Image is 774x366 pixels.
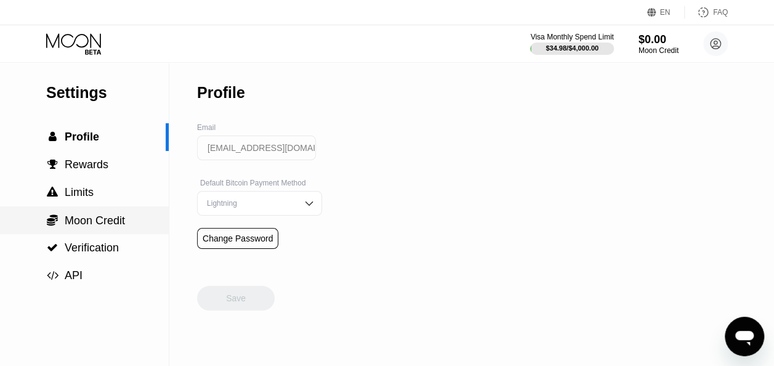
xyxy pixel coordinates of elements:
[47,214,58,226] span: 
[660,8,671,17] div: EN
[197,84,245,102] div: Profile
[47,242,58,253] span: 
[65,242,119,254] span: Verification
[47,270,58,281] span: 
[65,186,94,198] span: Limits
[530,33,613,41] div: Visa Monthly Spend Limit
[685,6,728,18] div: FAQ
[46,270,58,281] div: 
[46,84,169,102] div: Settings
[65,214,125,227] span: Moon Credit
[65,158,108,171] span: Rewards
[46,242,58,253] div: 
[647,6,685,18] div: EN
[46,131,58,142] div: 
[725,317,764,356] iframe: Button to launch messaging window
[546,44,599,52] div: $34.98 / $4,000.00
[47,187,58,198] span: 
[204,199,297,208] div: Lightning
[65,269,83,282] span: API
[639,33,679,55] div: $0.00Moon Credit
[65,131,99,143] span: Profile
[49,131,57,142] span: 
[197,228,278,249] div: Change Password
[46,214,58,226] div: 
[639,33,679,46] div: $0.00
[203,234,273,243] div: Change Password
[197,123,322,132] div: Email
[47,159,58,170] span: 
[46,159,58,170] div: 
[530,33,613,55] div: Visa Monthly Spend Limit$34.98/$4,000.00
[197,179,322,187] div: Default Bitcoin Payment Method
[46,187,58,198] div: 
[713,8,728,17] div: FAQ
[639,46,679,55] div: Moon Credit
